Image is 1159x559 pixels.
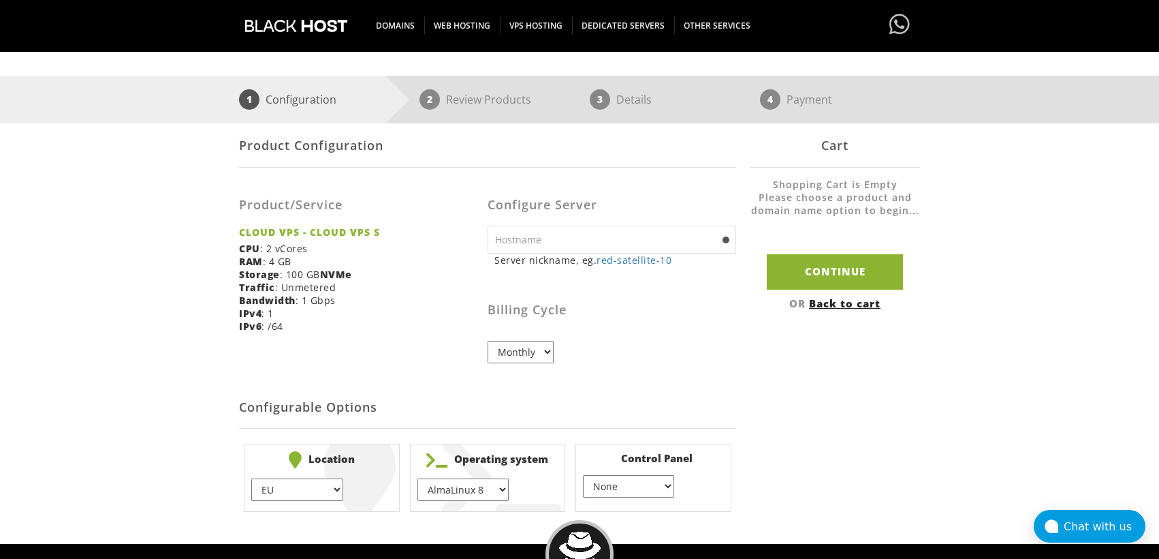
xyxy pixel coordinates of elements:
[424,17,501,34] span: WEB HOSTING
[1064,520,1145,533] div: Chat with us
[494,254,736,267] small: Server nickname, eg.
[809,297,880,310] a: Back to cart
[1034,510,1145,543] button: Chat with us
[239,255,263,268] b: RAM
[750,178,920,230] li: Shopping Cart is Empty Please choose a product and domain name option to begin...
[583,451,724,465] b: Control Panel
[239,268,280,281] b: Storage
[500,17,573,34] span: VPS HOSTING
[239,387,736,429] h2: Configurable Options
[616,89,652,110] p: Details
[239,242,260,255] b: CPU
[239,123,736,168] div: Product Configuration
[419,89,440,110] span: 2
[366,17,425,34] span: DOMAINS
[239,226,477,239] strong: CLOUD VPS - CLOUD VPS S
[239,307,261,320] b: IPv4
[239,320,261,333] b: IPv6
[417,479,509,501] select: } } } } } } } } } } } } } } } } } } } } }
[446,89,531,110] p: Review Products
[572,17,675,34] span: DEDICATED SERVERS
[320,268,352,281] b: NVMe
[750,297,920,310] div: OR
[488,226,736,254] input: Hostname
[787,89,832,110] p: Payment
[239,281,275,294] b: Traffic
[417,451,558,468] b: Operating system
[583,475,674,498] select: } } } }
[251,451,392,468] b: Location
[239,178,488,343] div: : 2 vCores : 4 GB : 100 GB : Unmetered : 1 Gbps : 1 : /64
[266,89,336,110] p: Configuration
[239,294,296,307] b: Bandwidth
[767,254,903,289] input: Continue
[488,198,736,212] h3: Configure Server
[239,198,477,212] h3: Product/Service
[674,17,760,34] span: OTHER SERVICES
[239,89,259,110] span: 1
[488,303,736,317] h3: Billing Cycle
[590,89,610,110] span: 3
[760,89,780,110] span: 4
[597,254,671,267] a: red-satellite-10
[251,479,343,501] select: } } } } } }
[750,123,920,168] div: Cart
